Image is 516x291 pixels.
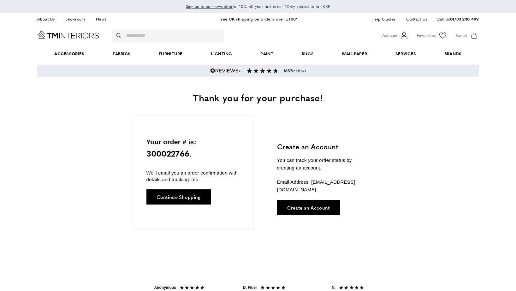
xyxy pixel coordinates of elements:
[288,44,328,63] a: Rugs
[37,15,59,23] a: About Us
[417,32,436,39] span: Favourites
[154,285,176,290] div: Anonymous
[382,32,397,39] span: Account
[218,16,297,22] a: Free UK shipping on orders over £100*
[382,31,409,40] button: Customer Account
[116,29,123,43] button: Search
[145,44,197,63] a: Furniture
[332,285,335,290] div: N.
[450,16,479,22] a: 01733 230 499
[146,169,239,183] p: We'll email you an order confirmation with details and tracking info.
[277,200,340,215] a: Create an Account
[417,31,448,40] a: Favourites
[186,3,233,9] a: Sign up to our newsletter
[157,194,201,199] span: Continue Shopping
[146,189,211,205] a: Continue Shopping
[287,205,330,210] span: Create an Account
[277,178,370,193] p: Email Address: [EMAIL_ADDRESS][DOMAIN_NAME]
[328,44,381,63] a: Wallpaper
[367,15,400,23] a: Help Guides
[40,44,98,63] span: Accessories
[193,91,323,104] span: Thank you for your purchase!
[210,68,242,73] img: Reviews.io 5 stars
[186,3,330,9] span: for 10% off your first order *Only applies to full RRP
[243,285,257,290] div: D. Fluer
[98,44,145,63] a: Fabrics
[146,147,190,160] span: 300022766
[277,157,370,172] p: You can track your order status by creating an account.
[283,68,306,73] span: reviews
[37,31,99,39] a: Go to Home page
[277,142,370,151] h3: Create an Account
[246,44,288,63] a: Paint
[197,44,246,63] a: Lighting
[61,15,90,23] a: Showroom
[91,15,111,23] a: News
[401,15,427,23] a: Contact Us
[436,16,479,22] p: Call Us
[247,68,278,73] img: Reviews section
[146,137,239,160] p: Your order # is: .
[430,44,476,63] a: Brands
[381,44,430,63] a: Services
[283,68,292,74] strong: 1657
